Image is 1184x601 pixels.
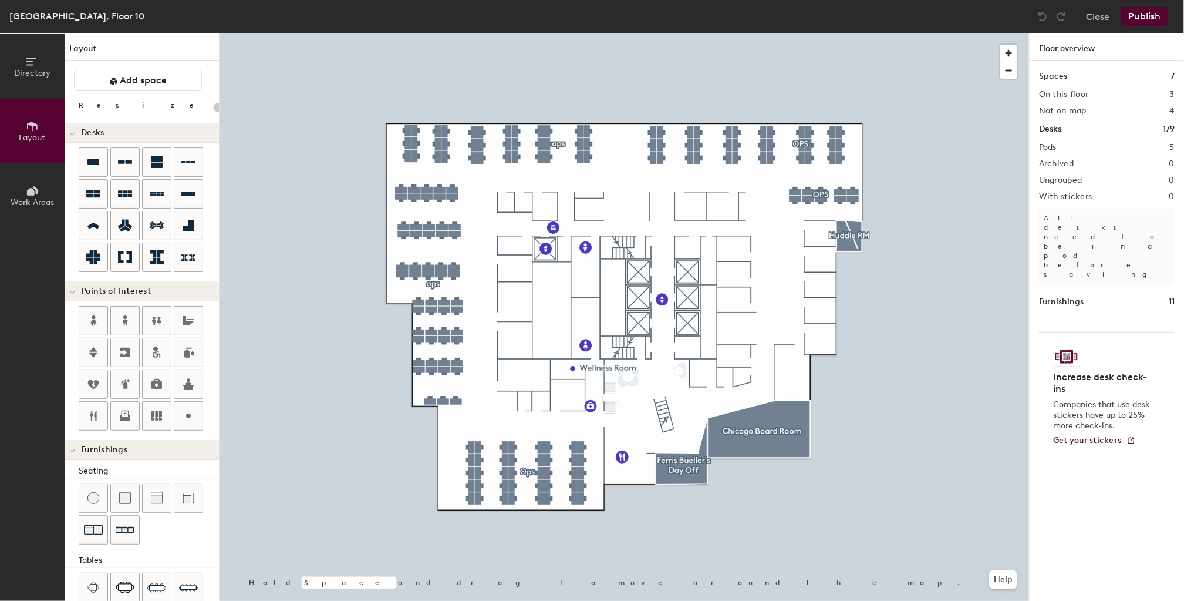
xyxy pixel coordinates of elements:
[84,521,103,539] img: Couch (x2)
[1053,371,1153,395] h4: Increase desk check-ins
[19,133,46,143] span: Layout
[1053,399,1153,431] p: Companies that use desk stickers have up to 25% more check-ins.
[1053,435,1122,445] span: Get your stickers
[87,492,99,504] img: Stool
[147,578,166,597] img: Eight seat table
[1039,106,1087,116] h2: Not on map
[179,578,198,597] img: Ten seat table
[1053,436,1136,446] a: Get your stickers
[1053,347,1080,367] img: Sticker logo
[1039,176,1082,185] h2: Ungrouped
[1121,7,1168,26] button: Publish
[1170,90,1175,99] h2: 3
[120,75,167,86] span: Add space
[110,484,140,513] button: Cushion
[1169,296,1175,308] h1: 11
[1170,70,1175,83] h1: 7
[1170,106,1175,116] h2: 4
[79,554,219,567] div: Tables
[1169,192,1175,202] h2: 0
[1055,11,1067,22] img: Redo
[87,582,99,593] img: Four seat table
[74,70,202,91] button: Add space
[989,570,1017,589] button: Help
[1039,296,1084,308] h1: Furnishings
[79,484,108,513] button: Stool
[1030,33,1184,61] h1: Floor overview
[11,197,54,207] span: Work Areas
[1086,7,1109,26] button: Close
[1169,159,1175,169] h2: 0
[9,9,144,23] div: [GEOGRAPHIC_DATA], Floor 10
[1039,209,1175,284] p: All desks need to be in a pod before saving
[81,128,104,137] span: Desks
[14,68,50,78] span: Directory
[151,492,163,504] img: Couch (middle)
[1039,143,1057,152] h2: Pods
[142,484,171,513] button: Couch (middle)
[1037,11,1048,22] img: Undo
[79,515,108,545] button: Couch (x2)
[110,515,140,545] button: Couch (x3)
[1163,123,1175,136] h1: 179
[79,465,219,478] div: Seating
[65,42,219,61] h1: Layout
[183,492,194,504] img: Couch (corner)
[1039,123,1061,136] h1: Desks
[1039,70,1067,83] h1: Spaces
[1170,143,1175,152] h2: 5
[79,100,208,110] div: Resize
[81,445,127,455] span: Furnishings
[116,582,134,593] img: Six seat table
[1169,176,1175,185] h2: 0
[81,287,151,296] span: Points of Interest
[119,492,131,504] img: Cushion
[1039,90,1089,99] h2: On this floor
[174,484,203,513] button: Couch (corner)
[1039,159,1074,169] h2: Archived
[116,521,134,539] img: Couch (x3)
[1039,192,1092,202] h2: With stickers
